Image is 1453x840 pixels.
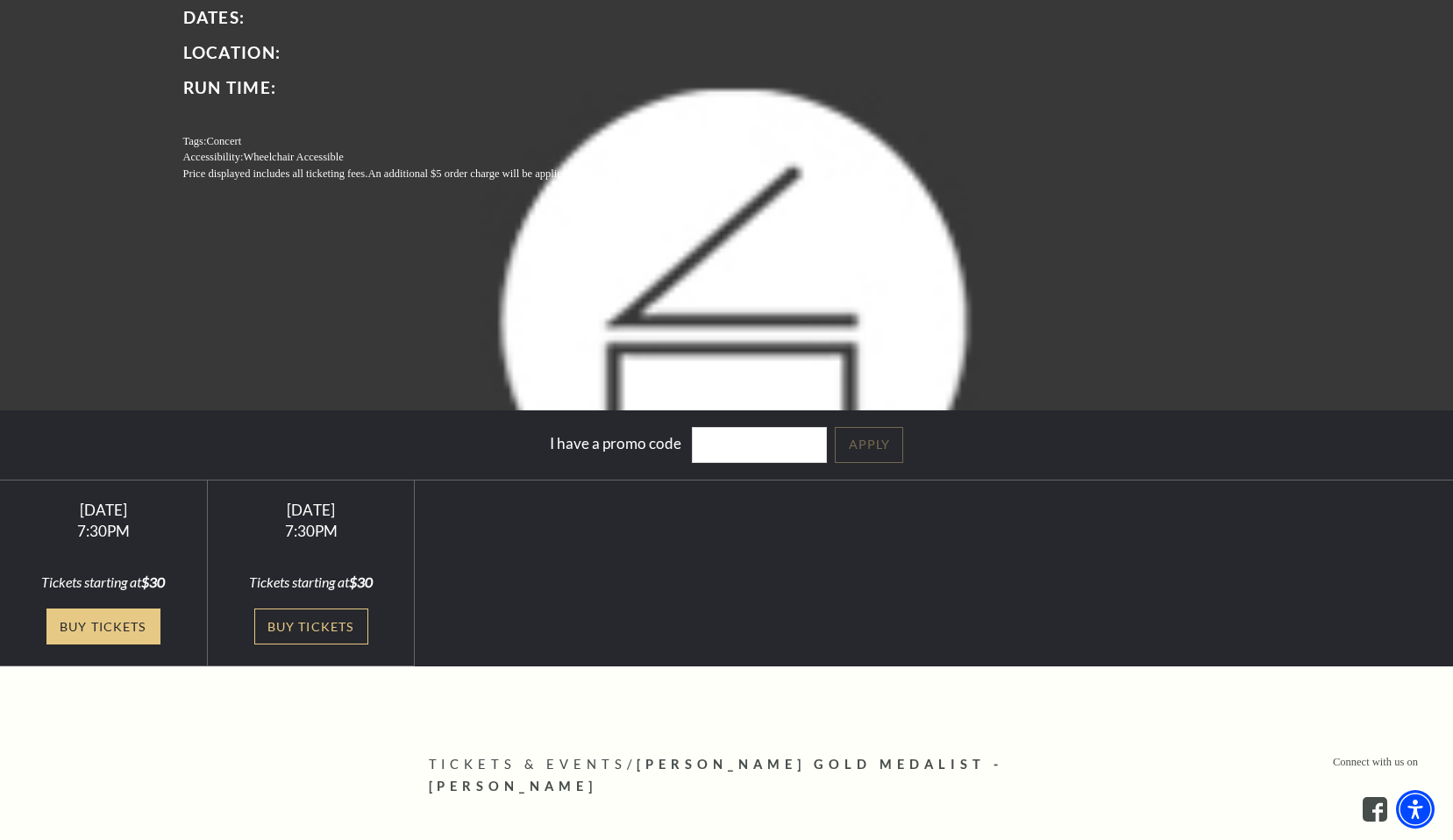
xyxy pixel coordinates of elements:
div: 7:30PM [21,523,186,538]
p: Accessibility: [183,149,666,166]
span: Location: [183,42,281,62]
span: Wheelchair Accessible [243,151,343,163]
div: [DATE] [228,501,393,519]
a: Buy Tickets [254,609,368,644]
p: Price displayed includes all ticketing fees. [183,166,666,182]
div: Accessibility Menu [1396,790,1435,829]
a: Buy Tickets [46,609,160,644]
div: Tickets starting at [21,573,186,592]
span: Concert [206,135,241,147]
span: An additional $5 order charge will be applied at checkout. [367,167,623,180]
a: facebook - open in a new tab [1363,797,1387,822]
div: 7:30PM [228,523,393,538]
span: Run Time: [183,77,277,97]
p: Tags: [183,133,666,150]
span: $30 [141,573,165,590]
div: [DATE] [21,501,186,519]
p: Connect with us on [1333,754,1418,771]
span: Tickets & Events [429,757,628,772]
span: $30 [349,573,373,590]
label: I have a promo code [550,433,681,452]
p: / [429,754,1025,798]
span: [PERSON_NAME] Gold Medalist - [PERSON_NAME] [429,757,1004,794]
div: Tickets starting at [228,573,393,592]
span: Dates: [183,7,246,27]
